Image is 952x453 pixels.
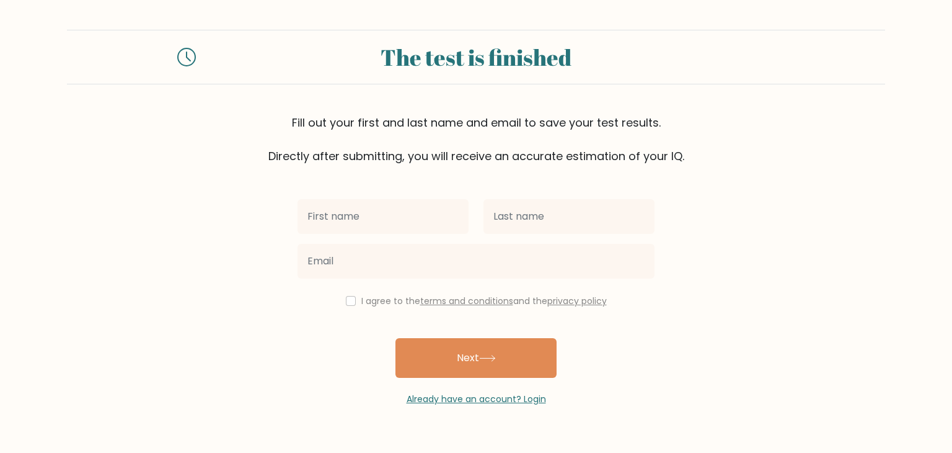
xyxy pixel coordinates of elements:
[483,199,654,234] input: Last name
[395,338,557,378] button: Next
[407,393,546,405] a: Already have an account? Login
[547,295,607,307] a: privacy policy
[67,114,885,164] div: Fill out your first and last name and email to save your test results. Directly after submitting,...
[420,295,513,307] a: terms and conditions
[211,40,741,74] div: The test is finished
[297,244,654,279] input: Email
[361,295,607,307] label: I agree to the and the
[297,199,469,234] input: First name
